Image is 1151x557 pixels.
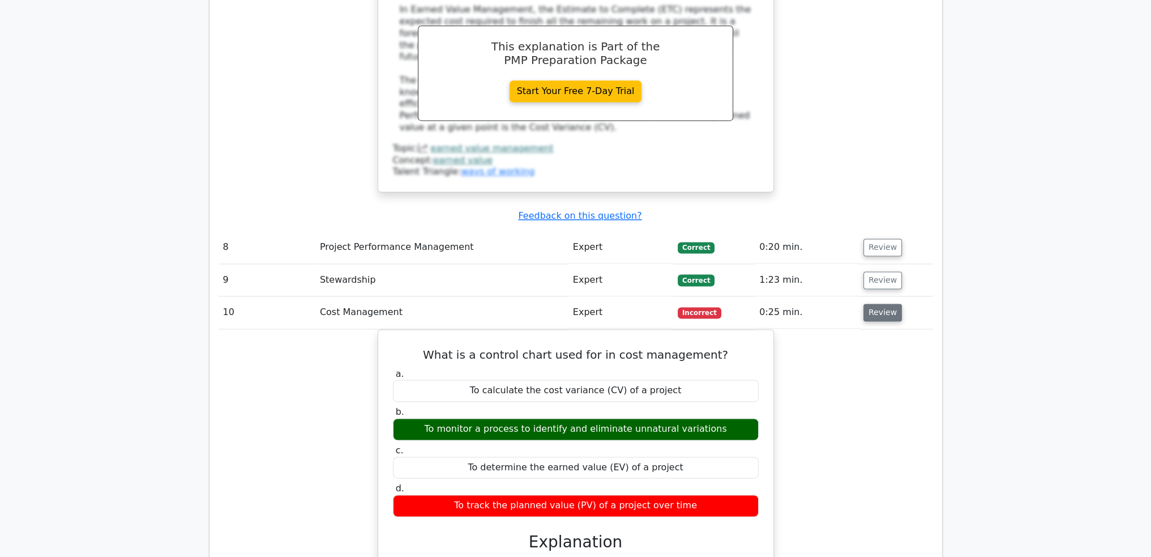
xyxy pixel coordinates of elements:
h5: What is a control chart used for in cost management? [392,348,760,362]
td: Expert [568,264,673,296]
a: earned value [433,155,493,165]
h3: Explanation [400,533,752,552]
td: Project Performance Management [315,231,568,263]
a: Feedback on this question? [518,210,641,221]
td: 1:23 min. [755,264,859,296]
td: Cost Management [315,296,568,329]
span: Correct [678,242,714,253]
button: Review [863,239,902,256]
div: To calculate the cost variance (CV) of a project [393,380,759,402]
td: Expert [568,231,673,263]
div: Topic: [393,143,759,155]
td: 0:20 min. [755,231,859,263]
td: 8 [219,231,315,263]
button: Review [863,271,902,289]
div: Concept: [393,155,759,167]
span: Correct [678,274,714,286]
td: Expert [568,296,673,329]
a: Start Your Free 7-Day Trial [510,80,642,102]
div: In Earned Value Management, the Estimate to Complete (ETC) represents the expected cost required ... [400,4,752,134]
td: 10 [219,296,315,329]
a: earned value management [430,143,553,154]
span: a. [396,368,404,379]
div: To determine the earned value (EV) of a project [393,457,759,479]
div: To track the planned value (PV) of a project over time [393,495,759,517]
span: c. [396,445,404,456]
span: b. [396,406,404,417]
span: d. [396,483,404,494]
td: Stewardship [315,264,568,296]
td: 0:25 min. [755,296,859,329]
button: Review [863,304,902,321]
a: ways of working [461,166,534,177]
td: 9 [219,264,315,296]
span: Incorrect [678,307,721,318]
div: Talent Triangle: [393,143,759,178]
div: To monitor a process to identify and eliminate unnatural variations [393,418,759,440]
